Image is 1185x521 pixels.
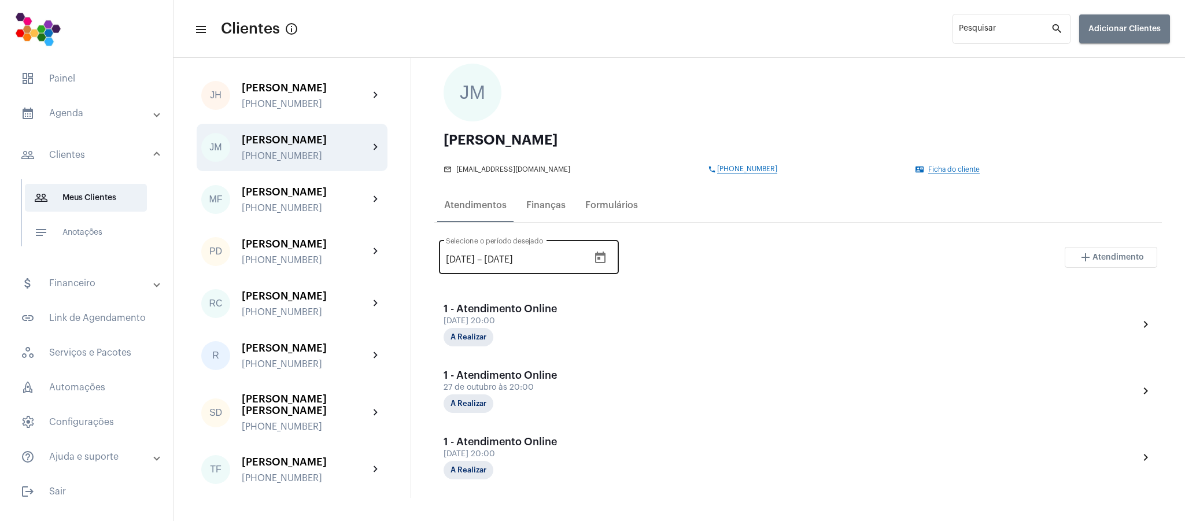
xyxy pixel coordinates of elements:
[201,237,230,266] div: PD
[21,485,35,498] mat-icon: sidenav icon
[221,20,280,38] span: Clientes
[201,455,230,484] div: TF
[444,461,493,479] mat-chip: A Realizar
[369,193,383,206] mat-icon: chevron_right
[12,478,161,505] span: Sair
[444,303,559,315] div: 1 - Atendimento Online
[242,255,369,265] div: [PHONE_NUMBER]
[369,88,383,102] mat-icon: chevron_right
[369,141,383,154] mat-icon: chevron_right
[21,148,154,162] mat-panel-title: Clientes
[444,317,559,326] div: [DATE] 20:00
[280,17,303,40] button: Button that displays a tooltip when focused or hovered over
[21,106,35,120] mat-icon: sidenav icon
[1079,250,1092,264] mat-icon: add
[1139,384,1153,398] mat-icon: chevron_right
[1139,450,1153,464] mat-icon: chevron_right
[201,185,230,214] div: MF
[242,473,369,483] div: [PHONE_NUMBER]
[7,173,173,263] div: sidenav iconClientes
[242,456,369,468] div: [PERSON_NAME]
[242,99,369,109] div: [PHONE_NUMBER]
[21,276,35,290] mat-icon: sidenav icon
[444,436,559,448] div: 1 - Atendimento Online
[21,72,35,86] span: sidenav icon
[444,383,559,392] div: 27 de outubro às 20:00
[12,65,161,93] span: Painel
[12,304,161,332] span: Link de Agendamento
[446,254,475,265] input: Data de início
[201,81,230,110] div: JH
[589,246,612,269] button: Open calendar
[242,203,369,213] div: [PHONE_NUMBER]
[585,200,638,210] div: Formulários
[1065,247,1157,268] button: Adicionar Atendimento
[242,82,369,94] div: [PERSON_NAME]
[242,186,369,198] div: [PERSON_NAME]
[1051,22,1065,36] mat-icon: search
[369,349,383,363] mat-icon: chevron_right
[285,22,298,36] mat-icon: Button that displays a tooltip when focused or hovered over
[1088,25,1161,33] span: Adicionar Clientes
[369,406,383,420] mat-icon: chevron_right
[242,307,369,317] div: [PHONE_NUMBER]
[7,99,173,127] mat-expansion-panel-header: sidenav iconAgenda
[242,359,369,369] div: [PHONE_NUMBER]
[242,290,369,302] div: [PERSON_NAME]
[444,328,493,346] mat-chip: A Realizar
[34,226,48,239] mat-icon: sidenav icon
[9,6,67,52] img: 7bf4c2a9-cb5a-6366-d80e-59e5d4b2024a.png
[194,23,206,36] mat-icon: sidenav icon
[444,133,1153,147] div: [PERSON_NAME]
[21,148,35,162] mat-icon: sidenav icon
[1079,14,1170,43] button: Adicionar Clientes
[7,269,173,297] mat-expansion-panel-header: sidenav iconFinanceiro
[1092,253,1144,261] span: Atendimento
[25,219,147,246] span: Anotações
[21,415,35,429] span: sidenav icon
[456,166,570,173] span: [EMAIL_ADDRESS][DOMAIN_NAME]
[242,151,369,161] div: [PHONE_NUMBER]
[242,422,369,432] div: [PHONE_NUMBER]
[959,27,1051,36] input: Pesquisar
[242,238,369,250] div: [PERSON_NAME]
[201,398,230,427] div: SD
[477,254,482,265] span: –
[12,408,161,436] span: Configurações
[915,165,925,173] mat-icon: contact_mail
[444,165,453,173] mat-icon: mail_outline
[242,134,369,146] div: [PERSON_NAME]
[12,339,161,367] span: Serviços e Pacotes
[201,133,230,162] div: JM
[21,276,154,290] mat-panel-title: Financeiro
[21,311,35,325] mat-icon: sidenav icon
[1139,317,1153,331] mat-icon: chevron_right
[928,166,980,173] span: Ficha do cliente
[242,393,369,416] div: [PERSON_NAME] [PERSON_NAME]
[484,254,553,265] input: Data do fim
[21,450,35,464] mat-icon: sidenav icon
[444,369,559,381] div: 1 - Atendimento Online
[21,106,154,120] mat-panel-title: Agenda
[25,184,147,212] span: Meus Clientes
[7,443,173,471] mat-expansion-panel-header: sidenav iconAjuda e suporte
[242,342,369,354] div: [PERSON_NAME]
[21,380,35,394] span: sidenav icon
[444,64,501,121] div: JM
[444,394,493,413] mat-chip: A Realizar
[526,200,566,210] div: Finanças
[34,191,48,205] mat-icon: sidenav icon
[717,165,777,173] span: [PHONE_NUMBER]
[708,165,717,173] mat-icon: phone
[444,450,559,459] div: [DATE] 20:00
[7,136,173,173] mat-expansion-panel-header: sidenav iconClientes
[201,289,230,318] div: RC
[444,200,507,210] div: Atendimentos
[21,450,154,464] mat-panel-title: Ajuda e suporte
[12,374,161,401] span: Automações
[369,463,383,476] mat-icon: chevron_right
[369,245,383,258] mat-icon: chevron_right
[201,341,230,370] div: R
[21,346,35,360] span: sidenav icon
[369,297,383,311] mat-icon: chevron_right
